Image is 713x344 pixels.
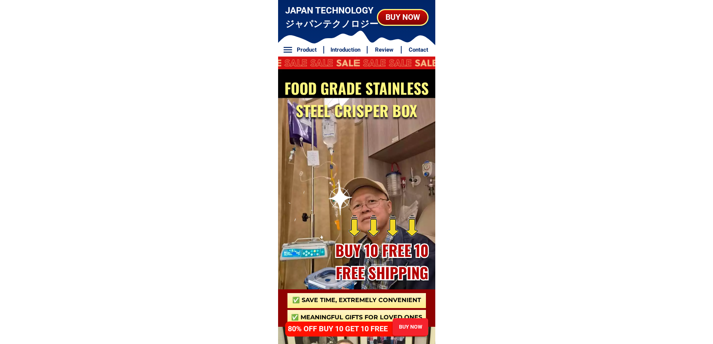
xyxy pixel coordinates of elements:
[287,313,426,322] h3: ✅ Meaningful gifts for loved ones
[406,46,431,54] h6: Contact
[285,4,379,31] h3: JAPAN TECHNOLOGY ジャパンテクノロジー
[287,296,426,305] h3: ✅ Save time, Extremely convenient
[377,11,427,23] div: BUY NOW
[294,46,319,54] h6: Product
[328,239,436,284] h2: BUY 10 FREE 10 FREE SHIPPING
[372,46,397,54] h6: Review
[288,323,396,334] h4: 80% OFF BUY 10 GET 10 FREE
[392,323,428,331] div: BUY NOW
[280,77,433,122] h2: FOOD GRADE STAINLESS STEEL CRISPER BOX
[328,46,363,54] h6: Introduction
